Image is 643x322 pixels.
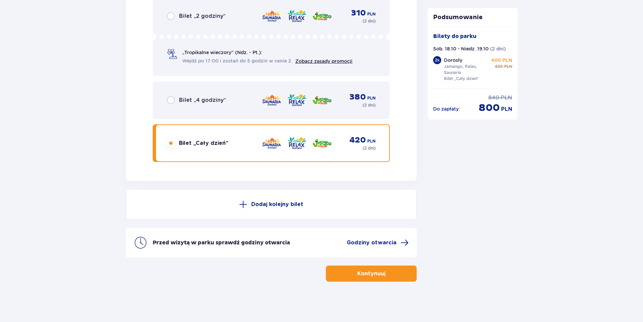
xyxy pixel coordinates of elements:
[433,106,460,112] p: Do zapłaty :
[367,95,376,101] span: PLN
[428,13,518,22] p: Podsumowanie
[179,96,226,104] span: Bilet „4 godziny”
[312,136,332,150] img: Jamango
[182,49,262,56] span: „Tropikalne wieczory" (Ndz. - Pt.):
[490,45,506,52] p: ( 2 dni )
[126,189,417,220] button: Dodaj kolejny bilet
[312,93,332,107] img: Jamango
[495,64,503,70] span: 420
[262,93,281,107] img: Saunaria
[491,57,512,64] p: 400 PLN
[488,94,499,102] span: 840
[153,239,290,246] p: Przed wizytą w parku sprawdź godziny otwarcia
[351,8,366,18] span: 310
[312,9,332,23] img: Jamango
[349,92,366,102] span: 380
[347,239,396,246] span: Godziny otwarcia
[262,136,281,150] img: Saunaria
[367,11,376,17] span: PLN
[433,45,489,52] p: Sob. 18.10 - Niedz. 19.10
[501,106,512,113] span: PLN
[287,93,307,107] img: Relax
[363,102,376,108] p: ( 2 dni )
[444,76,479,82] p: Bilet „Cały dzień”
[182,57,293,64] span: Wejdź po 17:00 i zostań do 5 godzin w cenie 2.
[287,136,307,150] img: Relax
[179,139,228,147] span: Bilet „Cały dzień”
[504,64,512,70] span: PLN
[262,9,281,23] img: Saunaria
[433,56,441,64] div: 2 x
[251,201,303,208] p: Dodaj kolejny bilet
[179,12,226,20] span: Bilet „2 godziny”
[363,18,376,24] p: ( 2 dni )
[287,9,307,23] img: Relax
[444,57,462,64] p: Dorosły
[444,64,490,76] p: Jamango, Relax, Saunaria
[501,94,512,102] span: PLN
[349,135,366,145] span: 420
[326,266,417,282] button: Kontynuuj
[347,239,409,247] a: Godziny otwarcia
[433,33,477,40] p: Bilety do parku
[367,138,376,144] span: PLN
[479,102,500,114] span: 800
[357,270,385,277] p: Kontynuuj
[363,145,376,151] p: ( 2 dni )
[295,58,352,64] a: Zobacz zasady promocji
